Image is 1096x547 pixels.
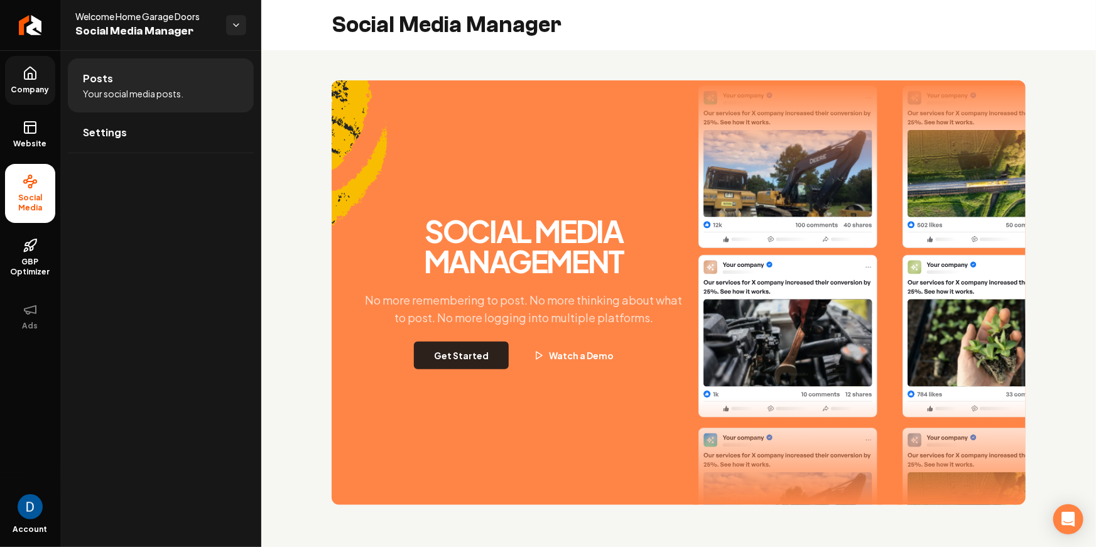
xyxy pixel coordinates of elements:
[18,321,43,331] span: Ads
[5,56,55,105] a: Company
[5,110,55,159] a: Website
[6,85,55,95] span: Company
[1053,504,1083,534] div: Open Intercom Messenger
[5,193,55,213] span: Social Media
[83,125,127,140] span: Settings
[75,10,216,23] span: Welcome Home Garage Doors
[354,216,693,276] h2: Social Media Management
[18,494,43,519] img: David Rice
[698,85,877,418] img: Post One
[414,342,509,369] button: Get Started
[68,112,254,153] a: Settings
[18,494,43,519] button: Open user button
[83,87,183,100] span: Your social media posts.
[354,291,693,327] p: No more remembering to post. No more thinking about what to post. No more logging into multiple p...
[332,80,388,261] img: Accent
[5,292,55,341] button: Ads
[19,15,42,35] img: Rebolt Logo
[75,23,216,40] span: Social Media Manager
[9,139,52,149] span: Website
[332,13,562,38] h2: Social Media Manager
[13,524,48,534] span: Account
[5,228,55,287] a: GBP Optimizer
[5,257,55,277] span: GBP Optimizer
[514,342,634,369] button: Watch a Demo
[83,71,113,86] span: Posts
[903,85,1082,418] img: Post Two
